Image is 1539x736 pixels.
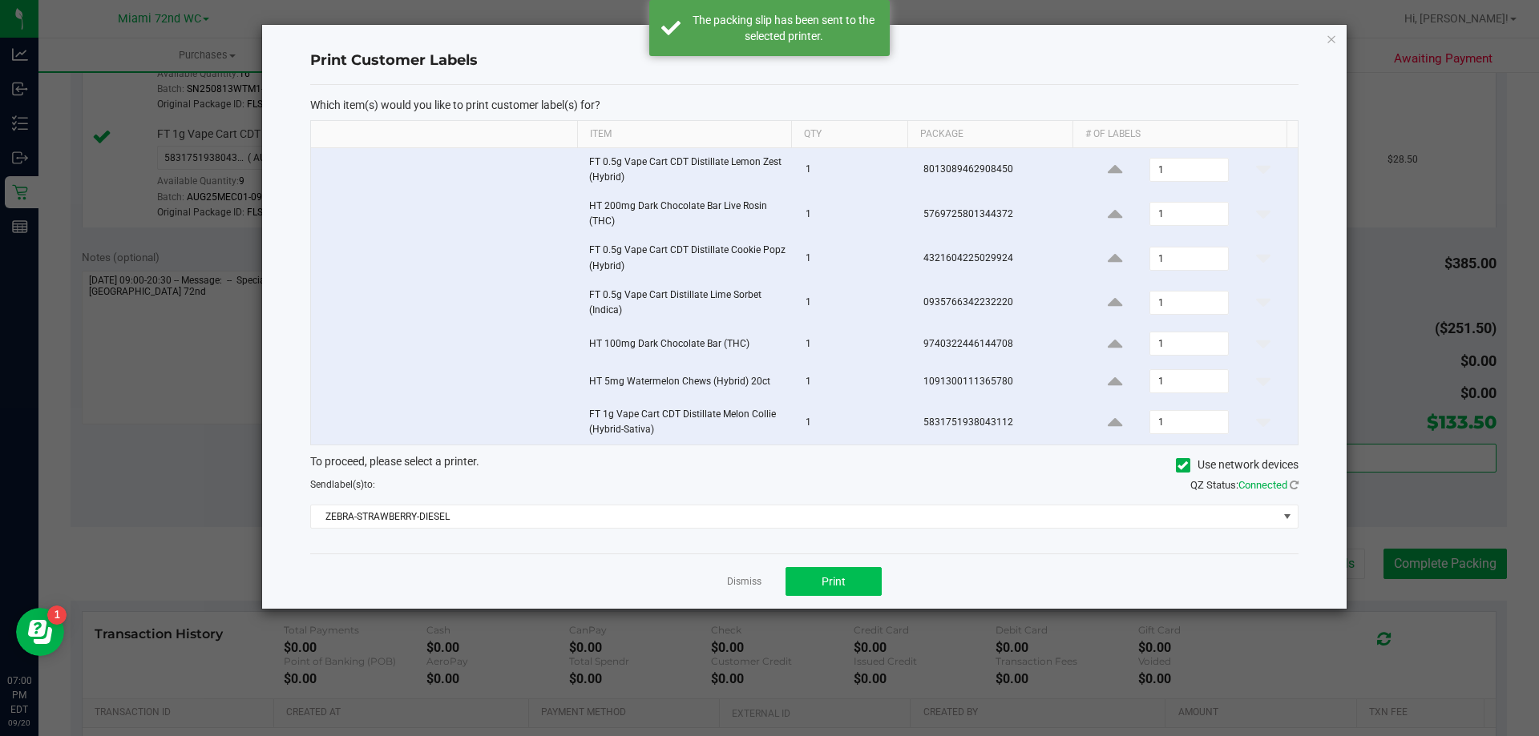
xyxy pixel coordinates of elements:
[914,363,1081,400] td: 1091300111365780
[796,363,914,400] td: 1
[914,192,1081,236] td: 5769725801344372
[580,236,796,280] td: FT 0.5g Vape Cart CDT Distillate Cookie Popz (Hybrid)
[1176,456,1299,473] label: Use network devices
[580,400,796,444] td: FT 1g Vape Cart CDT Distillate Melon Collie (Hybrid-Sativa)
[791,121,907,148] th: Qty
[310,50,1299,71] h4: Print Customer Labels
[580,148,796,192] td: FT 0.5g Vape Cart CDT Distillate Lemon Zest (Hybrid)
[577,121,791,148] th: Item
[16,608,64,656] iframe: Resource center
[914,325,1081,363] td: 9740322446144708
[796,281,914,325] td: 1
[580,363,796,400] td: HT 5mg Watermelon Chews (Hybrid) 20ct
[796,400,914,444] td: 1
[310,479,375,490] span: Send to:
[796,192,914,236] td: 1
[796,325,914,363] td: 1
[689,12,878,44] div: The packing slip has been sent to the selected printer.
[786,567,882,596] button: Print
[1072,121,1287,148] th: # of labels
[796,148,914,192] td: 1
[311,505,1278,528] span: ZEBRA-STRAWBERRY-DIESEL
[332,479,364,490] span: label(s)
[310,98,1299,112] p: Which item(s) would you like to print customer label(s) for?
[298,453,1311,477] div: To proceed, please select a printer.
[1238,479,1287,491] span: Connected
[822,575,846,588] span: Print
[796,236,914,280] td: 1
[914,400,1081,444] td: 5831751938043112
[914,148,1081,192] td: 8013089462908450
[580,325,796,363] td: HT 100mg Dark Chocolate Bar (THC)
[580,192,796,236] td: HT 200mg Dark Chocolate Bar Live Rosin (THC)
[47,605,67,625] iframe: Resource center unread badge
[1190,479,1299,491] span: QZ Status:
[914,281,1081,325] td: 0935766342232220
[727,575,761,589] a: Dismiss
[580,281,796,325] td: FT 0.5g Vape Cart Distillate Lime Sorbet (Indica)
[914,236,1081,280] td: 4321604225029924
[907,121,1072,148] th: Package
